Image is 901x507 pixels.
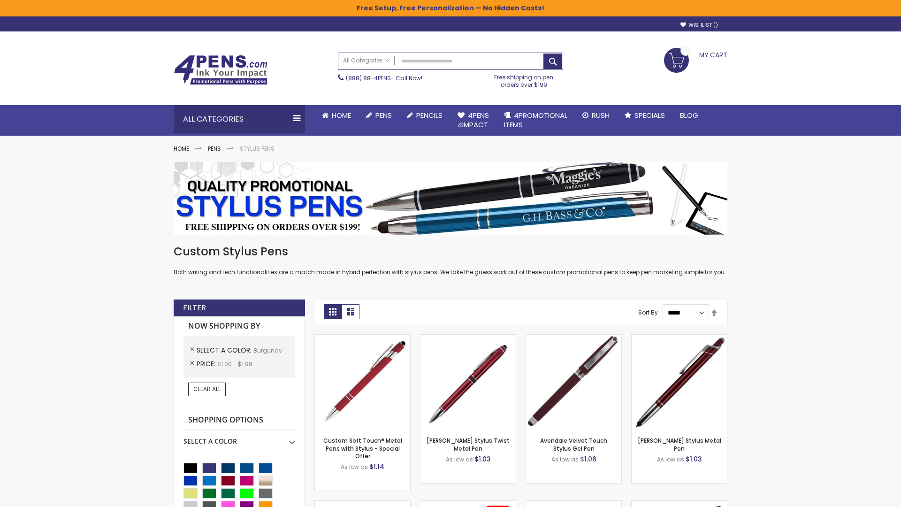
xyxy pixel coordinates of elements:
div: Free shipping on pen orders over $199 [485,70,564,89]
span: $1.06 [580,454,596,464]
a: Olson Stylus Metal Pen-Burgundy [632,334,727,342]
span: As low as [341,463,368,471]
span: Home [332,110,351,120]
a: Blog [672,105,706,126]
span: All Categories [343,57,390,64]
span: As low as [657,455,684,463]
a: Pencils [399,105,450,126]
span: - Call Now! [346,74,422,82]
a: [PERSON_NAME] Stylus Twist Metal Pen [427,437,510,452]
strong: Stylus Pens [240,145,275,153]
a: Wishlist [680,22,718,29]
span: Specials [634,110,665,120]
img: 4Pens Custom Pens and Promotional Products [174,55,267,85]
img: Custom Soft Touch® Metal Pens with Stylus-Burgundy [315,335,410,430]
a: [PERSON_NAME] Stylus Metal Pen [638,437,721,452]
a: Specials [617,105,672,126]
img: Avendale Velvet Touch Stylus Gel Pen-Burgundy [526,335,621,430]
a: Custom Soft Touch® Metal Pens with Stylus-Burgundy [315,334,410,342]
span: 4PROMOTIONAL ITEMS [504,110,567,130]
a: Home [174,145,189,153]
h1: Custom Stylus Pens [174,244,727,259]
span: 4Pens 4impact [458,110,489,130]
div: All Categories [174,105,305,133]
a: Avendale Velvet Touch Stylus Gel Pen [540,437,607,452]
strong: Now Shopping by [183,316,295,336]
strong: Filter [183,303,206,313]
a: Pens [359,105,399,126]
a: Avendale Velvet Touch Stylus Gel Pen-Burgundy [526,334,621,342]
a: Pens [208,145,221,153]
span: $1.03 [474,454,491,464]
span: As low as [446,455,473,463]
strong: Grid [324,304,342,319]
span: Price [197,359,217,369]
span: Rush [592,110,610,120]
span: $1.14 [369,462,384,471]
a: Rush [575,105,617,126]
img: Stylus Pens [174,162,727,235]
span: Pencils [416,110,443,120]
a: Clear All [188,383,226,396]
a: 4Pens4impact [450,105,496,136]
a: All Categories [338,53,395,69]
span: Burgundy [253,346,282,354]
span: Clear All [193,385,221,393]
div: Select A Color [183,430,295,446]
span: $1.00 - $1.99 [217,360,252,368]
a: Custom Soft Touch® Metal Pens with Stylus - Special Offer [323,437,402,460]
div: Both writing and tech functionalities are a match made in hybrid perfection with stylus pens. We ... [174,244,727,277]
span: Blog [680,110,698,120]
label: Sort By [638,308,658,316]
a: Home [314,105,359,126]
a: 4PROMOTIONALITEMS [496,105,575,136]
a: (888) 88-4PENS [346,74,391,82]
img: Colter Stylus Twist Metal Pen-Burgundy [420,335,516,430]
img: Olson Stylus Metal Pen-Burgundy [632,335,727,430]
a: Colter Stylus Twist Metal Pen-Burgundy [420,334,516,342]
span: Select A Color [197,346,253,355]
strong: Shopping Options [183,410,295,430]
span: Pens [375,110,392,120]
span: As low as [551,455,579,463]
span: $1.03 [686,454,702,464]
